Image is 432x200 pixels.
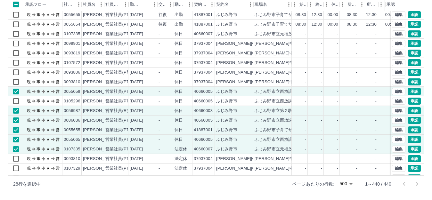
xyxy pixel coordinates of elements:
div: [DATE] [130,12,143,18]
text: 事 [37,99,40,103]
div: 0086036 [64,117,80,124]
text: 営 [56,108,60,113]
div: 往復 [159,21,167,28]
text: Ａ [46,51,50,55]
div: - [356,117,357,124]
text: Ａ [46,22,50,27]
div: ふじみ野市 [216,12,237,18]
button: 編集 [392,117,405,124]
div: [DATE] [130,89,143,95]
div: - [356,50,357,56]
text: 事 [37,22,40,27]
div: ふじみ野市立西放課後児童クラブ [255,117,318,124]
div: [PERSON_NAME] [83,60,118,66]
div: - [337,98,338,104]
div: 0055654 [64,21,80,28]
text: 事 [37,32,40,36]
text: Ａ [46,12,50,17]
text: 事 [37,108,40,113]
div: 休日 [175,31,183,37]
div: 0107335 [64,31,80,37]
div: [DATE] [130,98,143,104]
div: 休日 [175,108,183,114]
div: - [321,108,322,114]
div: - [321,41,322,47]
text: 現 [27,60,31,65]
button: 編集 [392,69,405,76]
div: [PERSON_NAME] [83,117,118,124]
div: [PERSON_NAME][GEOGRAPHIC_DATA] [216,41,295,47]
button: 編集 [392,88,405,95]
div: ふじみ野市子育てサロン （駒西放課後児童クラブ） [255,12,356,18]
div: 休日 [175,117,183,124]
button: 編集 [392,136,405,143]
text: 事 [37,12,40,17]
div: 40660005 [194,117,213,124]
div: [PERSON_NAME] [83,108,118,114]
button: 編集 [392,30,405,37]
div: 休日 [175,69,183,76]
div: [DATE] [130,127,143,133]
button: 承認 [408,117,421,124]
div: - [321,50,322,56]
div: ふじみ野市 [216,98,237,104]
div: 0099901 [64,41,80,47]
div: 40660005 [194,98,213,104]
text: 営 [56,70,60,75]
div: - [305,79,306,85]
div: [DATE] [130,108,143,114]
div: - [305,117,306,124]
div: - [375,69,377,76]
div: - [356,79,357,85]
div: - [337,50,338,56]
div: - [356,89,357,95]
div: ふじみ野市 [216,117,237,124]
button: 編集 [392,107,405,114]
div: [PERSON_NAME] [83,89,118,95]
button: 編集 [392,40,405,47]
button: 承認 [408,136,421,143]
div: 08:30 [347,12,357,18]
button: 編集 [392,165,405,172]
div: ふじみ野市立元福放課後児童クラブ [255,31,322,37]
button: 承認 [408,59,421,66]
div: 休日 [175,79,183,85]
div: - [375,108,377,114]
div: 営業社員(P契約) [105,69,136,76]
button: 編集 [392,78,405,85]
button: 編集 [392,155,405,162]
div: 08:30 [296,21,306,28]
div: - [356,69,357,76]
button: 承認 [408,50,421,57]
div: 営業社員(PT契約) [105,12,139,18]
text: 営 [56,51,60,55]
div: 営業社員(PT契約) [105,41,139,47]
div: - [375,79,377,85]
div: - [356,41,357,47]
div: [DATE] [130,60,143,66]
text: 現 [27,12,31,17]
div: ふじみ野市 [216,31,237,37]
div: - [375,98,377,104]
div: ふじみ野市 [216,108,237,114]
div: - [337,31,338,37]
div: 休日 [175,41,183,47]
text: 現 [27,99,31,103]
div: ふじみ野市子育てサロン （駒西放課後児童クラブ） [255,21,356,28]
div: - [159,69,160,76]
div: - [356,31,357,37]
div: 休日 [175,89,183,95]
button: 編集 [392,59,405,66]
div: - [375,31,377,37]
text: 営 [56,118,60,123]
div: 営業社員(PT契約) [105,117,139,124]
div: 00:00 [328,21,338,28]
text: 現 [27,108,31,113]
text: Ａ [46,60,50,65]
div: [DATE] [130,41,143,47]
div: 0056987 [64,108,80,114]
div: 08:30 [347,21,357,28]
div: 12:30 [366,21,377,28]
div: - [159,108,160,114]
button: 承認 [408,78,421,85]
